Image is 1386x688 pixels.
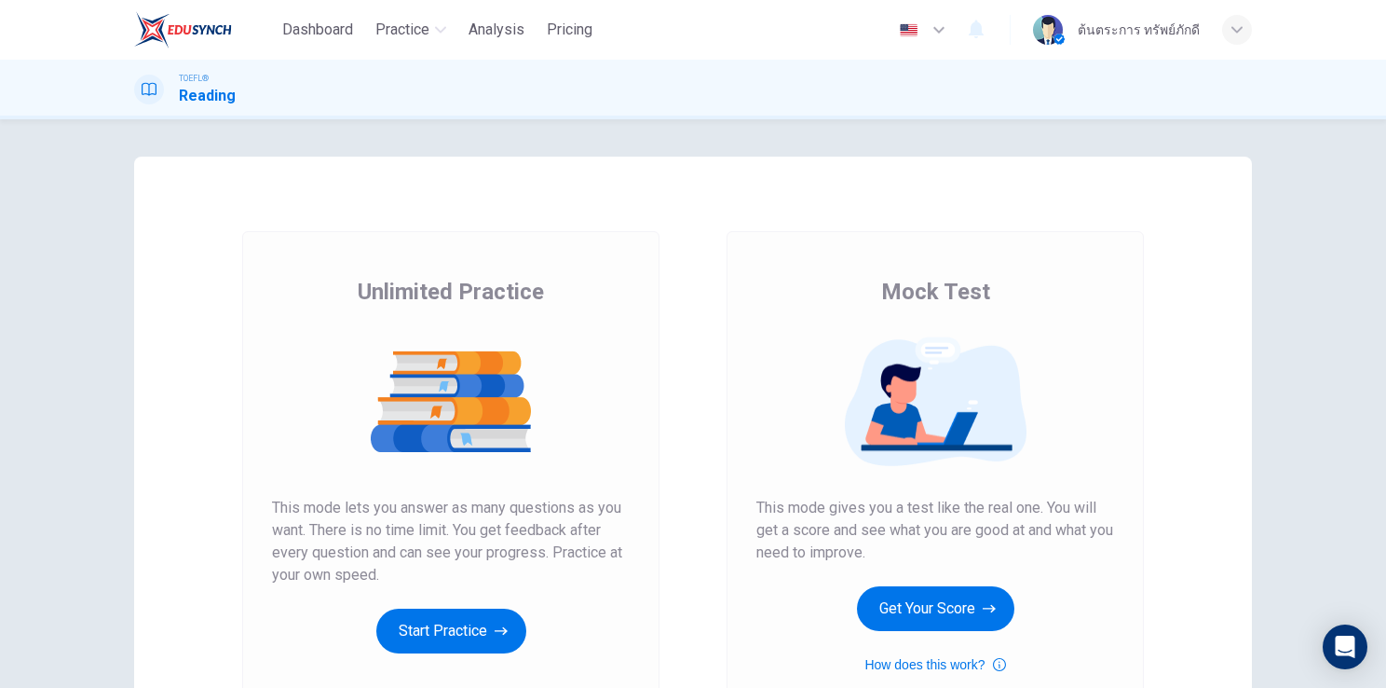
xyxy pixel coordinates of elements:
button: Practice [368,13,454,47]
span: Mock Test [881,277,990,307]
a: EduSynch logo [134,11,275,48]
img: EduSynch logo [134,11,232,48]
span: This mode lets you answer as many questions as you want. There is no time limit. You get feedback... [272,497,630,586]
span: TOEFL® [179,72,209,85]
button: Start Practice [376,609,526,654]
button: Pricing [539,13,600,47]
img: en [897,23,920,37]
span: This mode gives you a test like the real one. You will get a score and see what you are good at a... [756,497,1114,564]
button: How does this work? [864,654,1005,676]
span: Practice [375,19,429,41]
button: Dashboard [275,13,360,47]
div: ต้นตระการ ทรัพย์ภักดี [1078,19,1200,41]
button: Analysis [461,13,532,47]
button: Get Your Score [857,586,1014,631]
span: Analysis [469,19,524,41]
span: Pricing [547,19,592,41]
h1: Reading [179,85,236,107]
span: Dashboard [282,19,353,41]
div: Open Intercom Messenger [1323,625,1367,669]
span: Unlimited Practice [358,277,544,307]
img: Profile picture [1033,15,1063,45]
